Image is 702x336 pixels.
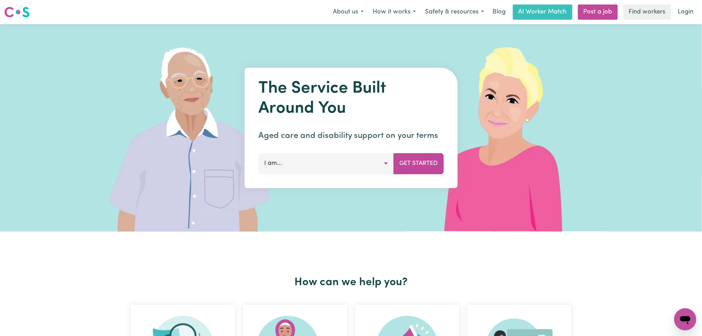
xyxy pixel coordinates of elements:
[328,5,368,19] button: About us
[258,130,444,142] p: Aged care and disability support on your terms
[4,4,30,20] a: Careseekers logo
[393,153,444,174] button: Get Started
[674,4,698,20] a: Login
[578,4,618,20] a: Post a job
[258,79,444,119] h1: The Service Built Around You
[623,4,671,20] a: Find workers
[4,6,30,18] img: Careseekers logo
[258,153,394,174] button: I am...
[420,5,489,19] button: Safety & resources
[127,276,576,289] h2: How can we help you?
[513,4,572,20] a: AI Worker Match
[489,4,510,20] a: Blog
[674,308,696,330] iframe: Button to launch messaging window
[368,5,420,19] button: How it works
